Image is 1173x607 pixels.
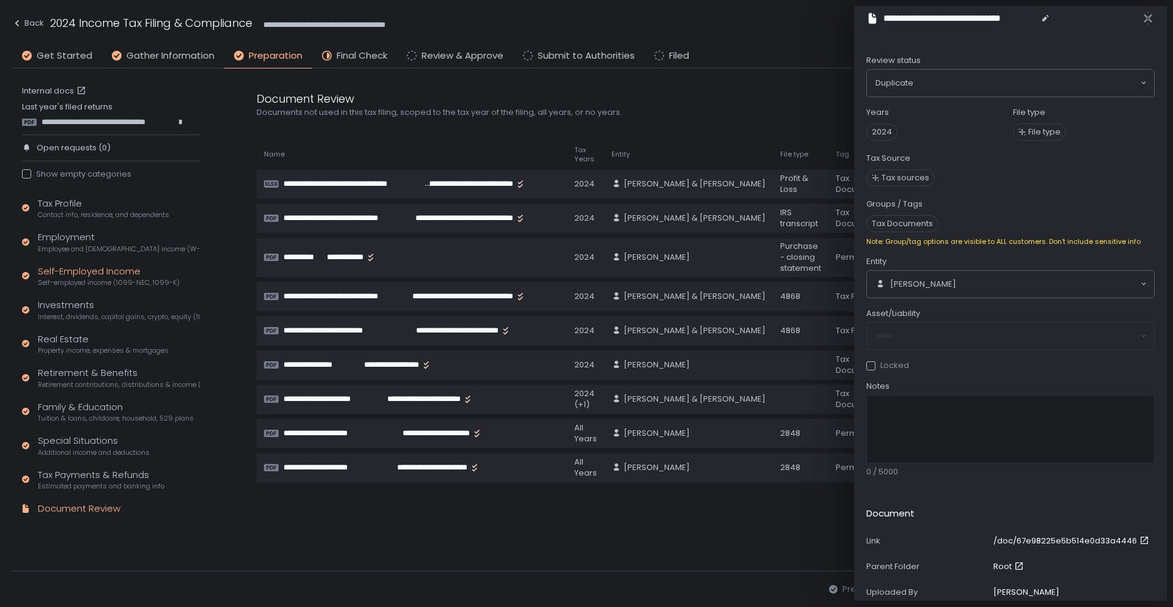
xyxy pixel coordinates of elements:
div: 0 / 5000 [866,466,1155,477]
span: Additional income and deductions [38,448,150,457]
span: [PERSON_NAME] & [PERSON_NAME] [624,178,766,189]
span: [PERSON_NAME] & [PERSON_NAME] [624,291,766,302]
span: Tax Documents [866,215,938,232]
span: Get Started [37,49,92,63]
span: File type [1028,127,1061,138]
span: Review & Approve [422,49,503,63]
a: /doc/67e98225e5b514e0d33a4446 [993,535,1152,546]
div: Back [12,16,44,31]
input: Search for option [913,77,1139,89]
div: Search for option [867,271,1154,298]
span: Open requests (0) [37,142,111,153]
label: Years [866,107,889,118]
span: [PERSON_NAME] & [PERSON_NAME] [624,213,766,224]
span: Tax sources [882,172,929,183]
span: Asset/Liability [866,308,920,319]
span: Submit to Authorities [538,49,635,63]
label: File type [1013,107,1045,118]
span: Filed [669,49,689,63]
span: Final Check [337,49,387,63]
span: 2024 [866,123,897,141]
label: Groups / Tags [866,199,923,210]
div: Retirement & Benefits [38,366,200,389]
span: [PERSON_NAME] [890,279,956,290]
div: Last year's filed returns [22,101,200,127]
input: Search for option [956,278,1139,290]
a: Root [993,561,1026,572]
a: Internal docs [22,86,89,97]
span: Retirement contributions, distributions & income (1099-R, 5498) [38,380,200,389]
span: Contact info, residence, and dependents [38,210,169,219]
div: Document Review [257,90,843,107]
span: Tuition & loans, childcare, household, 529 plans [38,414,194,423]
span: Preparation has been completed on [DATE] [842,584,1017,595]
h2: Document [866,507,915,521]
span: Notes [866,381,890,392]
span: Interest, dividends, capital gains, crypto, equity (1099s, K-1s) [38,312,200,322]
div: Uploaded By [866,587,988,598]
div: Link [866,535,988,546]
div: Special Situations [38,434,150,457]
button: Back [12,15,44,35]
div: Search for option [867,70,1154,97]
span: Self-employed income (1099-NEC, 1099-K) [38,278,180,287]
span: Property income, expenses & mortgages [38,346,169,355]
span: Gather Information [126,49,214,63]
span: [PERSON_NAME] [624,359,690,370]
span: Entity [612,150,630,159]
span: Name [264,150,285,159]
div: Documents not used in this tax filing, scoped to the tax year of the filing, all years, or no years. [257,107,843,118]
span: Employee and [DEMOGRAPHIC_DATA] income (W-2s) [38,245,200,254]
div: Tax Profile [38,197,169,220]
span: Tag [836,150,849,159]
span: Review status [866,55,921,66]
span: [PERSON_NAME] & [PERSON_NAME] [624,394,766,405]
div: Parent Folder [866,561,988,572]
div: Investments [38,298,200,322]
span: File type [780,150,808,159]
div: Document Review [38,502,120,516]
div: Note: Group/tag options are visible to ALL customers. Don't include sensitive info [866,237,1155,246]
div: [PERSON_NAME] [993,587,1059,598]
span: Estimated payments and banking info [38,482,164,491]
span: [PERSON_NAME] [624,252,690,263]
span: Duplicate [875,77,913,89]
span: [PERSON_NAME] [624,428,690,439]
div: Tax Payments & Refunds [38,468,164,491]
span: Entity [866,256,886,267]
span: Tax Years [574,145,597,164]
div: Real Estate [38,333,169,356]
div: Family & Education [38,400,194,424]
div: Self-Employed Income [38,265,180,288]
span: [PERSON_NAME] & [PERSON_NAME] [624,325,766,336]
span: Preparation [249,49,302,63]
span: [PERSON_NAME] [624,462,690,473]
div: Employment [38,230,200,254]
h1: 2024 Income Tax Filing & Compliance [50,15,252,31]
label: Tax Source [866,153,910,164]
